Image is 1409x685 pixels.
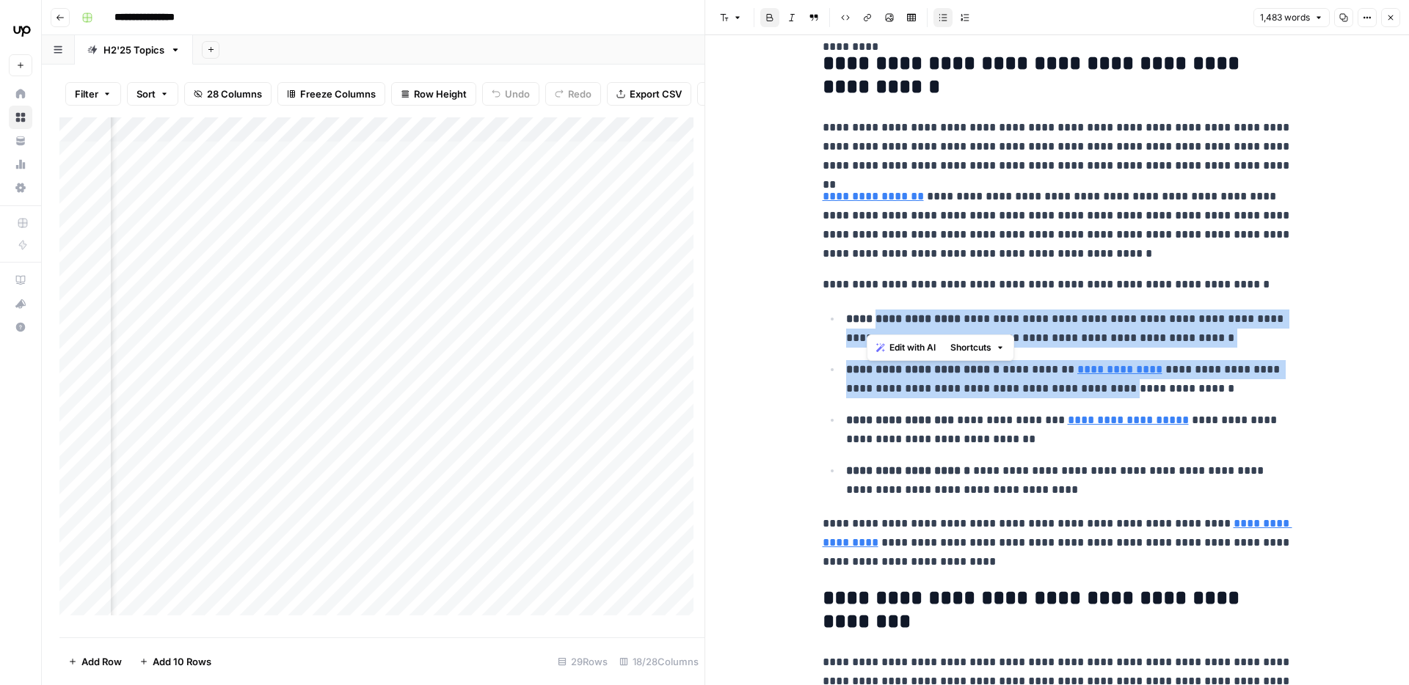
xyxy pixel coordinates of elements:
[207,87,262,101] span: 28 Columns
[9,292,32,315] button: What's new?
[75,87,98,101] span: Filter
[75,35,193,65] a: H2'25 Topics
[153,654,211,669] span: Add 10 Rows
[391,82,476,106] button: Row Height
[9,129,32,153] a: Your Data
[9,82,32,106] a: Home
[136,87,156,101] span: Sort
[10,293,32,315] div: What's new?
[552,650,614,673] div: 29 Rows
[277,82,385,106] button: Freeze Columns
[545,82,601,106] button: Redo
[65,82,121,106] button: Filter
[9,17,35,43] img: Upwork Logo
[184,82,272,106] button: 28 Columns
[889,341,936,354] span: Edit with AI
[131,650,220,673] button: Add 10 Rows
[944,338,1011,357] button: Shortcuts
[9,153,32,176] a: Usage
[9,12,32,48] button: Workspace: Upwork
[9,315,32,339] button: Help + Support
[59,650,131,673] button: Add Row
[870,338,942,357] button: Edit with AI
[414,87,467,101] span: Row Height
[630,87,682,101] span: Export CSV
[950,341,991,354] span: Shortcuts
[9,268,32,292] a: AirOps Academy
[81,654,122,669] span: Add Row
[505,87,530,101] span: Undo
[127,82,178,106] button: Sort
[482,82,539,106] button: Undo
[9,106,32,129] a: Browse
[9,176,32,199] a: Settings
[1260,11,1310,24] span: 1,483 words
[568,87,591,101] span: Redo
[607,82,691,106] button: Export CSV
[1253,8,1330,27] button: 1,483 words
[300,87,376,101] span: Freeze Columns
[614,650,704,673] div: 18/28 Columns
[103,43,164,57] div: H2'25 Topics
